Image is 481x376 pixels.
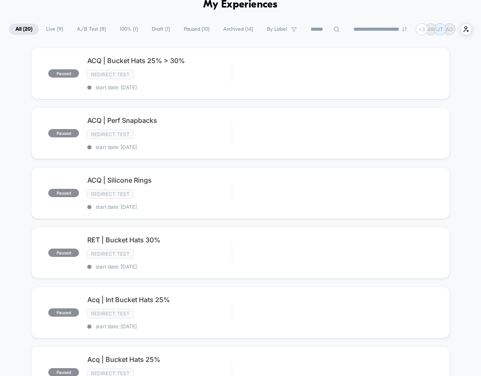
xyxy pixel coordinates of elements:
span: Redirect Test [87,249,133,259]
span: 100% ( 1 ) [113,24,144,35]
p: MW [426,26,436,32]
span: Archived ( 14 ) [217,24,259,35]
span: ACQ | Silicone Rings [87,176,232,184]
img: end [402,27,407,32]
span: paused [48,129,79,137]
span: A/B Test ( 8 ) [71,24,112,35]
span: Redirect Test [87,309,133,318]
p: JT [437,26,443,32]
span: paused [48,249,79,257]
span: Draft ( 1 ) [146,24,176,35]
span: ACQ | Bucket Hats 25% > 30% [87,56,232,65]
span: paused [48,308,79,317]
span: Acq | Int Bucket Hats 25% [87,295,232,304]
span: start date: [DATE] [87,264,232,270]
div: + 3 [416,23,428,35]
span: ACQ | Perf Snapbacks [87,116,232,125]
span: Redirect Test [87,70,133,79]
span: Live ( 9 ) [40,24,69,35]
span: start date: [DATE] [87,84,232,90]
span: start date: [DATE] [87,323,232,330]
span: By Label [267,26,287,32]
span: Paused ( 10 ) [178,24,216,35]
span: start date: [DATE] [87,144,232,150]
span: Redirect Test [87,189,133,199]
span: RET | Bucket Hats 30% [87,236,232,244]
span: All ( 20 ) [9,24,39,35]
span: Acq | Bucket Hats 25% [87,355,232,364]
span: paused [48,69,79,78]
span: Redirect Test [87,129,133,139]
span: paused [48,189,79,197]
p: AO [446,26,453,32]
span: start date: [DATE] [87,204,232,210]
